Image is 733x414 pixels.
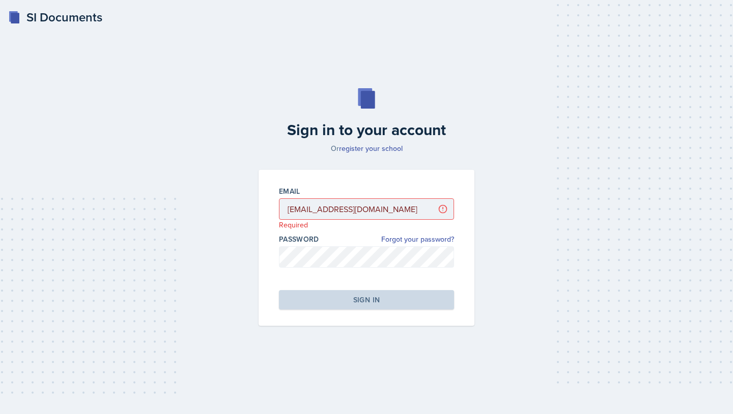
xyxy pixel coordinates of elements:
[279,186,300,196] label: Email
[381,234,454,245] a: Forgot your password?
[279,220,454,230] p: Required
[279,290,454,309] button: Sign in
[353,295,380,305] div: Sign in
[339,143,403,153] a: register your school
[279,234,319,244] label: Password
[8,8,102,27] a: SI Documents
[252,121,481,139] h2: Sign in to your account
[279,198,454,220] input: Email
[252,143,481,153] p: Or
